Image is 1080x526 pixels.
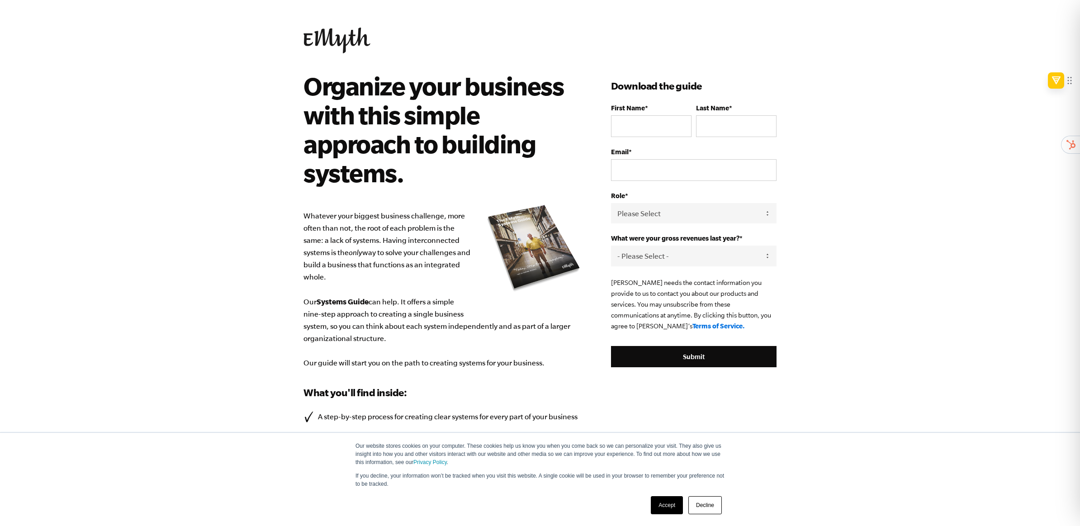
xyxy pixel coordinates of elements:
b: Systems Guide [317,297,369,306]
a: Privacy Policy [413,459,447,465]
img: e-myth systems guide organize your business [484,202,584,294]
p: Our website stores cookies on your computer. These cookies help us know you when you come back so... [355,442,725,466]
li: A step-by-step process for creating clear systems for every part of your business [303,411,584,423]
a: Decline [688,496,722,514]
p: If you decline, your information won’t be tracked when you visit this website. A single cookie wi... [355,472,725,488]
span: Role [611,192,625,199]
a: Accept [651,496,683,514]
i: only [349,248,362,256]
p: [PERSON_NAME] needs the contact information you provide to us to contact you about our products a... [611,277,777,332]
span: Email [611,148,629,156]
span: What were your gross revenues last year? [611,234,739,242]
h3: What you'll find inside: [303,385,584,400]
p: Whatever your biggest business challenge, more often than not, the root of each problem is the sa... [303,210,584,369]
h2: Organize your business with this simple approach to building systems. [303,71,571,187]
span: First Name [611,104,645,112]
h3: Download the guide [611,79,777,93]
a: Terms of Service. [692,322,745,330]
span: Last Name [696,104,729,112]
input: Submit [611,346,777,368]
img: EMyth [303,28,370,53]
